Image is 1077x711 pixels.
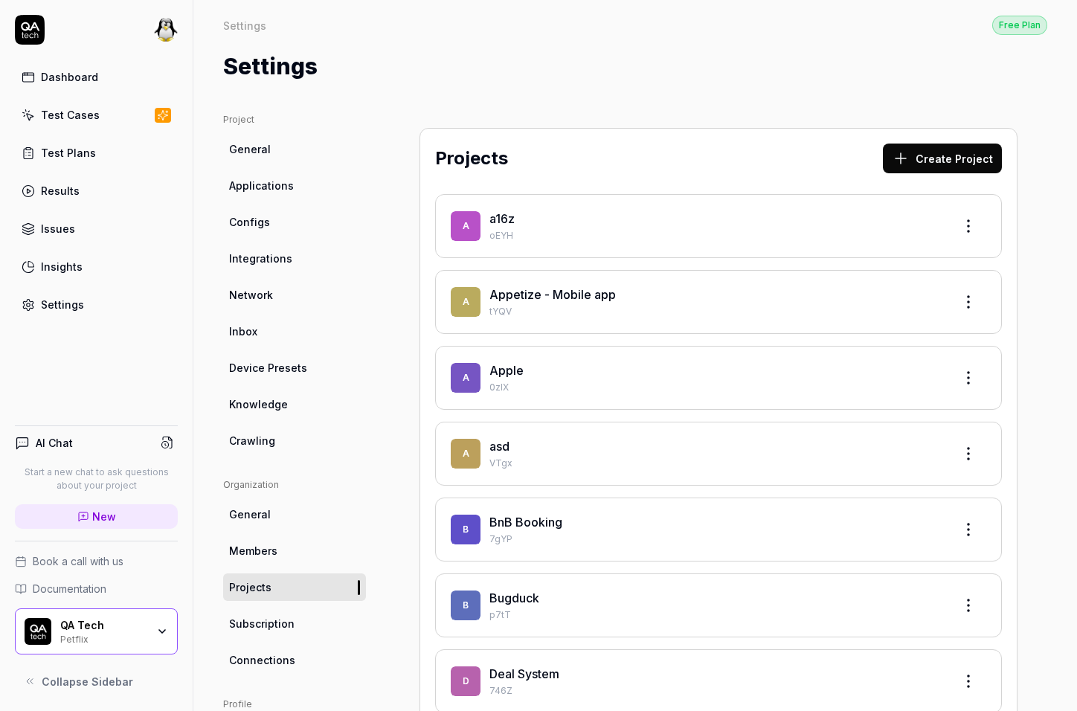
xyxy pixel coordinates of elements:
h1: Settings [223,50,318,83]
p: 0zIX [489,381,942,394]
div: Issues [41,221,75,237]
div: Settings [41,297,84,312]
a: Settings [15,290,178,319]
div: Test Plans [41,145,96,161]
p: p7tT [489,608,942,622]
a: Connections [223,646,366,674]
a: Results [15,176,178,205]
a: Integrations [223,245,366,272]
div: Project [223,113,366,126]
span: Configs [229,214,270,230]
button: Collapse Sidebar [15,666,178,696]
span: Crawling [229,433,275,448]
span: General [229,141,271,157]
span: Connections [229,652,295,668]
a: Network [223,281,366,309]
div: QA Tech [60,619,147,632]
p: 7gYP [489,533,942,546]
span: A [451,287,480,317]
div: Organization [223,478,366,492]
a: Subscription [223,610,366,637]
a: Issues [15,214,178,243]
span: Subscription [229,616,295,631]
a: a16z [489,211,515,226]
a: Test Cases [15,100,178,129]
p: tYQV [489,305,942,318]
a: asd [489,439,509,454]
a: Knowledge [223,390,366,418]
div: Settings [223,18,266,33]
span: B [451,591,480,620]
span: Documentation [33,581,106,596]
a: Members [223,537,366,564]
p: VTgx [489,457,942,470]
p: Start a new chat to ask questions about your project [15,466,178,492]
div: Results [41,183,80,199]
a: Dashboard [15,62,178,91]
p: 746Z [489,684,942,698]
a: General [223,501,366,528]
span: Knowledge [229,396,288,412]
a: Deal System [489,666,559,681]
span: A [451,363,480,393]
span: D [451,666,480,696]
span: Projects [229,579,271,595]
a: New [15,504,178,529]
span: a [451,439,480,469]
span: Network [229,287,273,303]
span: Inbox [229,324,257,339]
a: Free Plan [992,15,1047,35]
span: Applications [229,178,294,193]
span: Collapse Sidebar [42,674,133,689]
button: Create Project [883,144,1002,173]
img: 5eef0e98-4aae-465c-a732-758f13500123.jpeg [154,18,178,42]
span: Device Presets [229,360,307,376]
div: Free Plan [992,16,1047,35]
a: Bugduck [489,591,539,605]
span: Book a call with us [33,553,123,569]
p: oEYH [489,229,942,242]
span: General [229,506,271,522]
div: Petflix [60,632,147,644]
span: Members [229,543,277,559]
a: Device Presets [223,354,366,382]
a: Test Plans [15,138,178,167]
a: Applications [223,172,366,199]
a: Apple [489,363,524,378]
a: Crawling [223,427,366,454]
span: a [451,211,480,241]
div: Profile [223,698,366,711]
span: New [92,509,116,524]
a: BnB Booking [489,515,562,530]
h4: AI Chat [36,435,73,451]
h2: Projects [435,145,508,172]
a: Inbox [223,318,366,345]
a: Documentation [15,581,178,596]
img: QA Tech Logo [25,618,51,645]
a: General [223,135,366,163]
span: B [451,515,480,544]
div: Test Cases [41,107,100,123]
a: Book a call with us [15,553,178,569]
div: Insights [41,259,83,274]
a: Configs [223,208,366,236]
a: Appetize - Mobile app [489,287,616,302]
button: QA Tech LogoQA TechPetflix [15,608,178,654]
div: Dashboard [41,69,98,85]
span: Integrations [229,251,292,266]
a: Insights [15,252,178,281]
a: Projects [223,573,366,601]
